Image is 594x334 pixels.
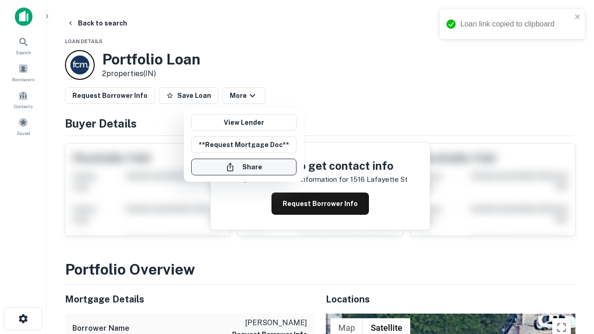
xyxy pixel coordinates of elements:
[191,136,297,153] button: **Request Mortgage Doc**
[575,13,581,22] button: close
[191,114,297,131] a: View Lender
[460,19,572,30] div: Loan link copied to clipboard
[548,260,594,304] iframe: Chat Widget
[191,159,297,175] button: Share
